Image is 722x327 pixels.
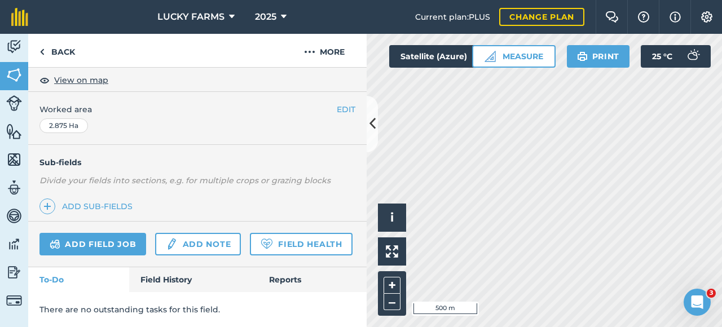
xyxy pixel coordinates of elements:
[378,204,406,232] button: i
[415,11,490,23] span: Current plan : PLUS
[39,233,146,255] a: Add field job
[155,233,241,255] a: Add note
[250,233,352,255] a: Field Health
[386,245,398,258] img: Four arrows, one pointing top left, one top right, one bottom right and the last bottom left
[39,303,355,316] p: There are no outstanding tasks for this field.
[485,51,496,62] img: Ruler icon
[700,11,714,23] img: A cog icon
[577,50,588,63] img: svg+xml;base64,PHN2ZyB4bWxucz0iaHR0cDovL3d3dy53My5vcmcvMjAwMC9zdmciIHdpZHRoPSIxOSIgaGVpZ2h0PSIyNC...
[652,45,672,68] span: 25 ° C
[129,267,257,292] a: Field History
[605,11,619,23] img: Two speech bubbles overlapping with the left bubble in the forefront
[39,45,45,59] img: svg+xml;base64,PHN2ZyB4bWxucz0iaHR0cDovL3d3dy53My5vcmcvMjAwMC9zdmciIHdpZHRoPSI5IiBoZWlnaHQ9IjI0Ii...
[390,210,394,224] span: i
[389,45,498,68] button: Satellite (Azure)
[6,207,22,224] img: svg+xml;base64,PD94bWwgdmVyc2lvbj0iMS4wIiBlbmNvZGluZz0idXRmLTgiPz4KPCEtLSBHZW5lcmF0b3I6IEFkb2JlIE...
[384,294,400,310] button: –
[472,45,556,68] button: Measure
[6,38,22,55] img: svg+xml;base64,PD94bWwgdmVyc2lvbj0iMS4wIiBlbmNvZGluZz0idXRmLTgiPz4KPCEtLSBHZW5lcmF0b3I6IEFkb2JlIE...
[39,73,108,87] button: View on map
[304,45,315,59] img: svg+xml;base64,PHN2ZyB4bWxucz0iaHR0cDovL3d3dy53My5vcmcvMjAwMC9zdmciIHdpZHRoPSIyMCIgaGVpZ2h0PSIyNC...
[39,198,137,214] a: Add sub-fields
[337,103,355,116] button: EDIT
[28,156,367,169] h4: Sub-fields
[499,8,584,26] a: Change plan
[39,73,50,87] img: svg+xml;base64,PHN2ZyB4bWxucz0iaHR0cDovL3d3dy53My5vcmcvMjAwMC9zdmciIHdpZHRoPSIxOCIgaGVpZ2h0PSIyNC...
[6,293,22,308] img: svg+xml;base64,PD94bWwgdmVyc2lvbj0iMS4wIiBlbmNvZGluZz0idXRmLTgiPz4KPCEtLSBHZW5lcmF0b3I6IEFkb2JlIE...
[6,95,22,111] img: svg+xml;base64,PD94bWwgdmVyc2lvbj0iMS4wIiBlbmNvZGluZz0idXRmLTgiPz4KPCEtLSBHZW5lcmF0b3I6IEFkb2JlIE...
[6,67,22,83] img: svg+xml;base64,PHN2ZyB4bWxucz0iaHR0cDovL3d3dy53My5vcmcvMjAwMC9zdmciIHdpZHRoPSI1NiIgaGVpZ2h0PSI2MC...
[6,264,22,281] img: svg+xml;base64,PD94bWwgdmVyc2lvbj0iMS4wIiBlbmNvZGluZz0idXRmLTgiPz4KPCEtLSBHZW5lcmF0b3I6IEFkb2JlIE...
[567,45,630,68] button: Print
[157,10,224,24] span: LUCKY FARMS
[255,10,276,24] span: 2025
[11,8,28,26] img: fieldmargin Logo
[54,74,108,86] span: View on map
[50,237,60,251] img: svg+xml;base64,PD94bWwgdmVyc2lvbj0iMS4wIiBlbmNvZGluZz0idXRmLTgiPz4KPCEtLSBHZW5lcmF0b3I6IEFkb2JlIE...
[641,45,711,68] button: 25 °C
[28,267,129,292] a: To-Do
[681,45,704,68] img: svg+xml;base64,PD94bWwgdmVyc2lvbj0iMS4wIiBlbmNvZGluZz0idXRmLTgiPz4KPCEtLSBHZW5lcmF0b3I6IEFkb2JlIE...
[43,200,51,213] img: svg+xml;base64,PHN2ZyB4bWxucz0iaHR0cDovL3d3dy53My5vcmcvMjAwMC9zdmciIHdpZHRoPSIxNCIgaGVpZ2h0PSIyNC...
[6,179,22,196] img: svg+xml;base64,PD94bWwgdmVyc2lvbj0iMS4wIiBlbmNvZGluZz0idXRmLTgiPz4KPCEtLSBHZW5lcmF0b3I6IEFkb2JlIE...
[165,237,178,251] img: svg+xml;base64,PD94bWwgdmVyc2lvbj0iMS4wIiBlbmNvZGluZz0idXRmLTgiPz4KPCEtLSBHZW5lcmF0b3I6IEFkb2JlIE...
[6,151,22,168] img: svg+xml;base64,PHN2ZyB4bWxucz0iaHR0cDovL3d3dy53My5vcmcvMjAwMC9zdmciIHdpZHRoPSI1NiIgaGVpZ2h0PSI2MC...
[637,11,650,23] img: A question mark icon
[684,289,711,316] iframe: Intercom live chat
[39,175,331,185] em: Divide your fields into sections, e.g. for multiple crops or grazing blocks
[670,10,681,24] img: svg+xml;base64,PHN2ZyB4bWxucz0iaHR0cDovL3d3dy53My5vcmcvMjAwMC9zdmciIHdpZHRoPSIxNyIgaGVpZ2h0PSIxNy...
[28,34,86,67] a: Back
[707,289,716,298] span: 3
[384,277,400,294] button: +
[6,236,22,253] img: svg+xml;base64,PD94bWwgdmVyc2lvbj0iMS4wIiBlbmNvZGluZz0idXRmLTgiPz4KPCEtLSBHZW5lcmF0b3I6IEFkb2JlIE...
[39,103,355,116] span: Worked area
[258,267,367,292] a: Reports
[6,123,22,140] img: svg+xml;base64,PHN2ZyB4bWxucz0iaHR0cDovL3d3dy53My5vcmcvMjAwMC9zdmciIHdpZHRoPSI1NiIgaGVpZ2h0PSI2MC...
[282,34,367,67] button: More
[39,118,88,133] div: 2.875 Ha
